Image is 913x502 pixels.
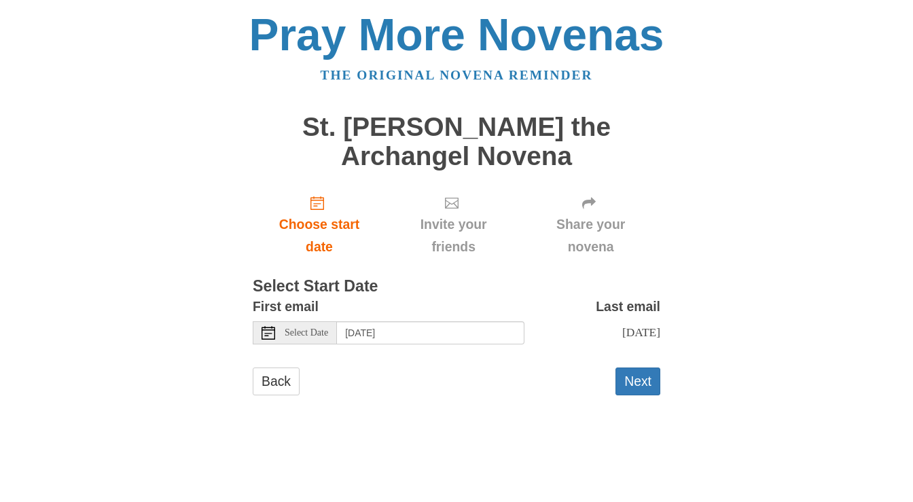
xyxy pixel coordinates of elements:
[253,113,660,171] h1: St. [PERSON_NAME] the Archangel Novena
[622,325,660,339] span: [DATE]
[535,213,647,258] span: Share your novena
[615,367,660,395] button: Next
[596,295,660,318] label: Last email
[253,278,660,295] h3: Select Start Date
[266,213,372,258] span: Choose start date
[285,328,328,338] span: Select Date
[253,367,300,395] a: Back
[249,10,664,60] a: Pray More Novenas
[253,295,319,318] label: First email
[321,68,593,82] a: The original novena reminder
[521,184,660,265] div: Click "Next" to confirm your start date first.
[399,213,507,258] span: Invite your friends
[386,184,521,265] div: Click "Next" to confirm your start date first.
[253,184,386,265] a: Choose start date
